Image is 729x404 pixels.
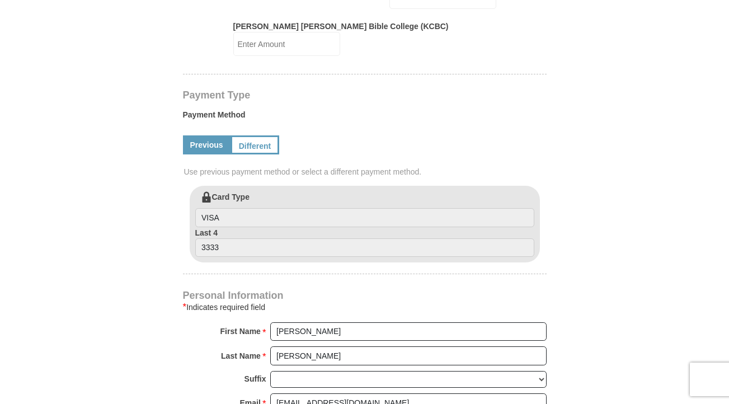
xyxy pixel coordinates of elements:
a: Different [231,135,280,154]
label: [PERSON_NAME] [PERSON_NAME] Bible College (KCBC) [233,21,449,32]
input: Last 4 [195,238,534,257]
label: Last 4 [195,227,534,257]
strong: Last Name [221,348,261,364]
a: Previous [183,135,231,154]
h4: Payment Type [183,91,547,100]
label: Payment Method [183,109,547,126]
label: Card Type [195,191,534,227]
div: Indicates required field [183,300,547,314]
strong: First Name [220,323,261,339]
strong: Suffix [244,371,266,387]
input: Card Type [195,208,534,227]
input: Enter Amount [233,32,340,56]
h4: Personal Information [183,291,547,300]
span: Use previous payment method or select a different payment method. [184,166,548,177]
